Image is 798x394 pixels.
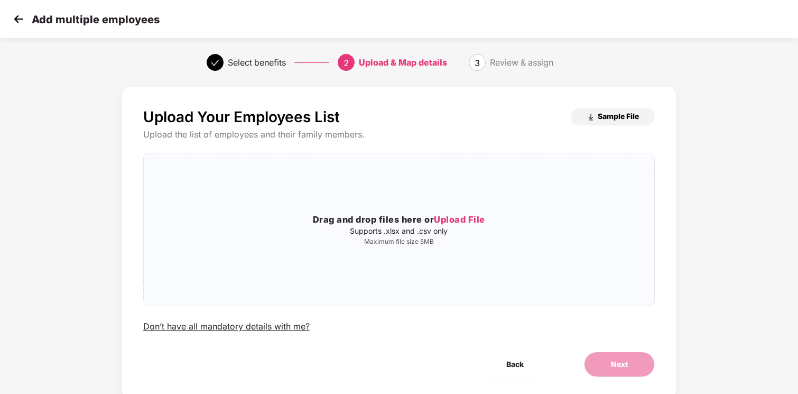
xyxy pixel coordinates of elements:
[598,111,639,121] span: Sample File
[490,54,553,71] div: Review & assign
[359,54,447,71] div: Upload & Map details
[434,214,485,225] span: Upload File
[587,113,595,122] img: download_icon
[143,108,340,126] p: Upload Your Employees List
[144,153,655,306] span: Drag and drop files here orUpload FileSupports .xlsx and .csv onlyMaximum file size 5MB
[11,11,26,27] img: svg+xml;base64,PHN2ZyB4bWxucz0iaHR0cDovL3d3dy53My5vcmcvMjAwMC9zdmciIHdpZHRoPSIzMCIgaGVpZ2h0PSIzMC...
[344,58,349,68] span: 2
[480,352,550,377] button: Back
[144,227,655,235] p: Supports .xlsx and .csv only
[32,13,160,26] p: Add multiple employees
[143,129,655,140] div: Upload the list of employees and their family members.
[475,58,480,68] span: 3
[144,213,655,227] h3: Drag and drop files here or
[211,59,219,67] span: check
[228,54,286,71] div: Select benefits
[584,352,655,377] button: Next
[571,108,655,125] button: Sample File
[144,237,655,246] p: Maximum file size 5MB
[143,321,310,332] div: Don’t have all mandatory details with me?
[506,359,524,370] span: Back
